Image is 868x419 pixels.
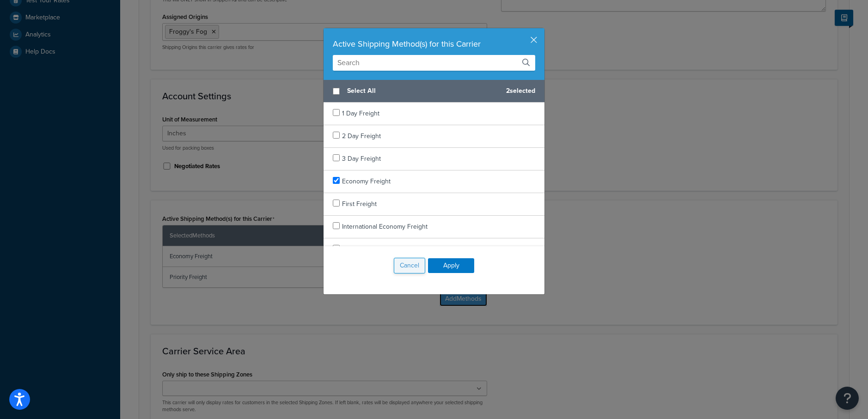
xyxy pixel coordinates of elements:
input: Search [333,55,535,71]
span: First Freight [342,199,377,209]
span: Select All [347,85,499,97]
span: 1 Day Freight [342,109,379,118]
span: International Economy Freight [342,222,428,231]
span: 2 Day Freight [342,131,381,141]
span: Economy Freight [342,176,391,186]
span: International Priority Freight [342,244,421,254]
div: Active Shipping Method(s) for this Carrier [333,37,535,50]
div: 2 selected [324,80,544,103]
button: Apply [428,258,474,273]
span: 3 Day Freight [342,154,381,164]
button: Cancel [394,258,425,273]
